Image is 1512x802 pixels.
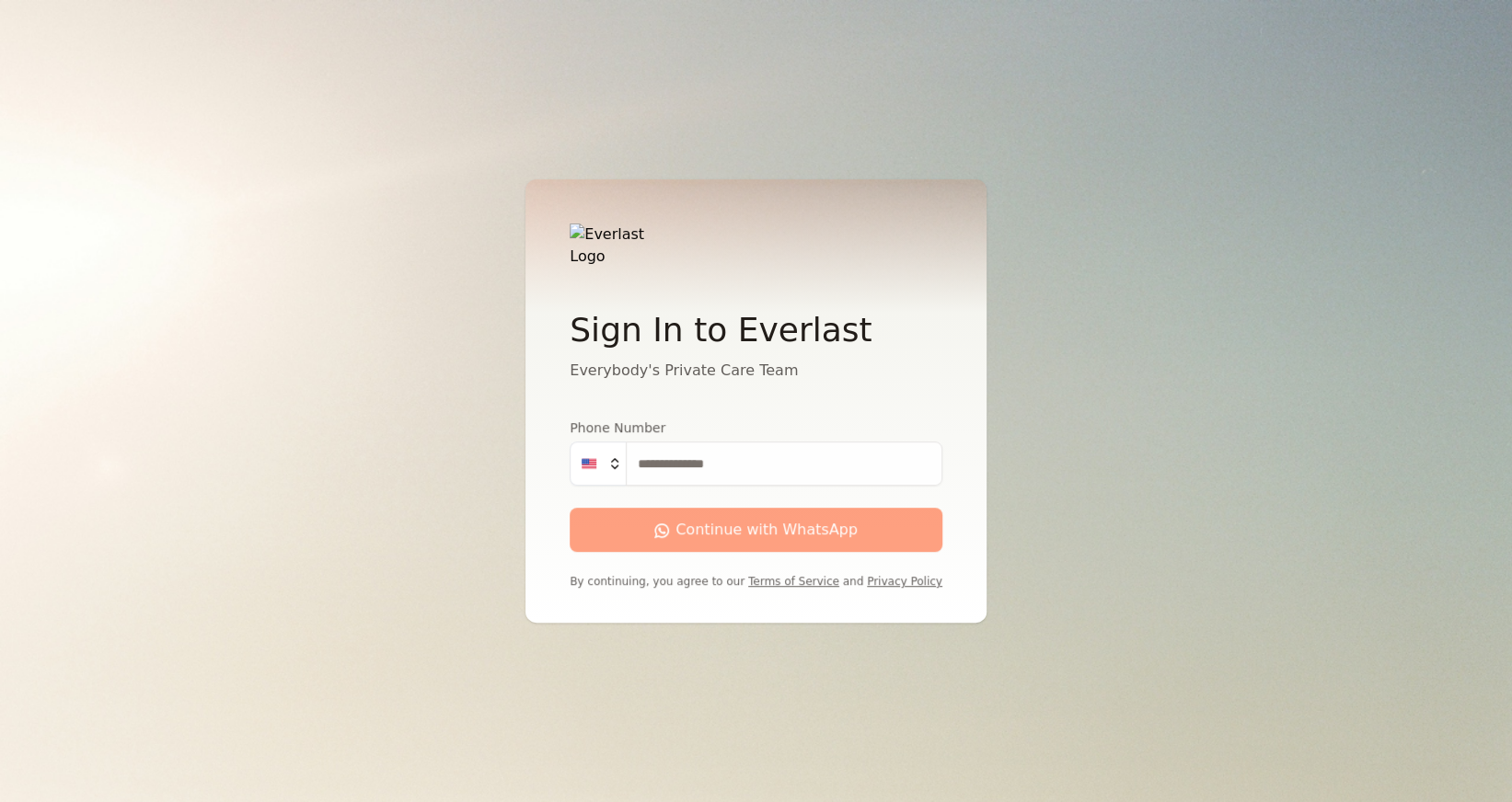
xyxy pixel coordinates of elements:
h2: Sign In to Everlast [570,312,942,349]
img: Everlast Logo [570,223,671,268]
label: Phone Number [570,421,942,434]
p: By continuing, you agree to our and [570,574,942,589]
p: Everybody's Private Care Team [570,360,942,382]
a: Privacy Policy [867,575,942,588]
a: Terms of Service [748,575,839,588]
